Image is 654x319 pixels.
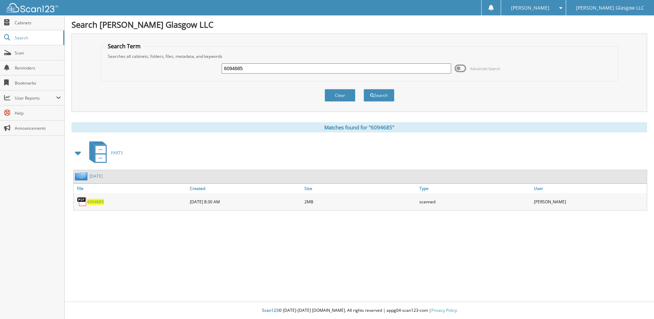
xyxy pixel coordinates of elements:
a: 6094685 [87,199,104,205]
span: [PERSON_NAME] Glasgow LLC [576,6,644,10]
span: Search [15,35,60,41]
img: PDF.png [77,196,87,207]
span: PARTS [111,150,123,156]
legend: Search Term [104,42,144,50]
div: [DATE] 8:30 AM [188,195,303,208]
a: User [532,184,647,193]
span: User Reports [15,95,56,101]
a: Privacy Policy [431,307,457,313]
div: [PERSON_NAME] [532,195,647,208]
span: Cabinets [15,20,61,26]
span: Bookmarks [15,80,61,86]
a: PARTS [85,139,123,166]
span: Scan [15,50,61,56]
div: Searches all cabinets, folders, files, metadata, and keywords [104,53,614,59]
button: Clear [325,89,355,102]
span: Scan123 [262,307,278,313]
button: Search [364,89,394,102]
div: Matches found for "6094685" [71,122,647,132]
img: folder2.png [75,172,89,180]
h1: Search [PERSON_NAME] Glasgow LLC [71,19,647,30]
a: [DATE] [89,173,103,179]
img: scan123-logo-white.svg [7,3,58,12]
a: Created [188,184,303,193]
span: Help [15,110,61,116]
span: Announcements [15,125,61,131]
a: File [74,184,188,193]
div: 2MB [303,195,417,208]
a: Type [418,184,532,193]
div: scanned [418,195,532,208]
div: © [DATE]-[DATE] [DOMAIN_NAME]. All rights reserved | appg04-scan123-com | [65,302,654,319]
span: Reminders [15,65,61,71]
a: Size [303,184,417,193]
span: Advanced Search [470,66,500,71]
span: [PERSON_NAME] [511,6,549,10]
iframe: Chat Widget [620,286,654,319]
